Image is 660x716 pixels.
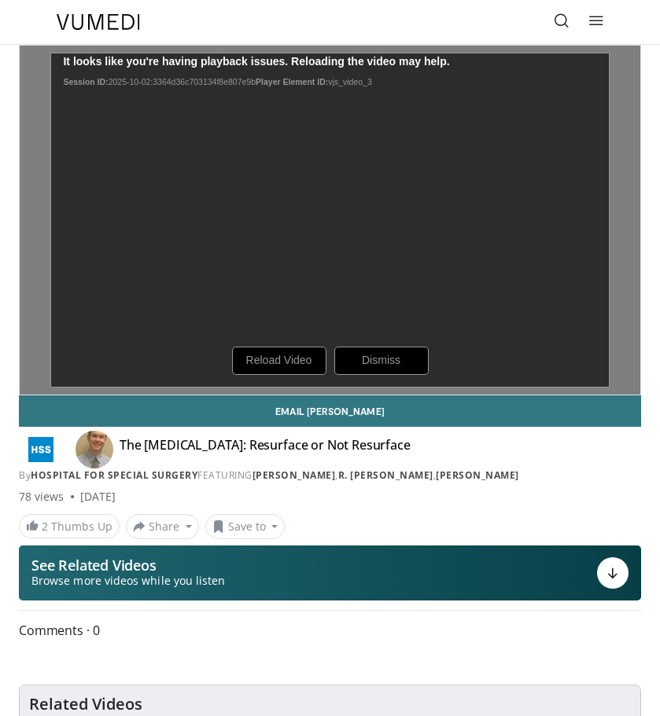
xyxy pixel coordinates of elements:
[253,468,336,482] a: [PERSON_NAME]
[31,468,197,482] a: Hospital for Special Surgery
[126,514,199,539] button: Share
[31,573,225,589] span: Browse more videos while you listen
[19,620,641,641] span: Comments 0
[80,489,116,505] div: [DATE]
[31,557,225,573] p: See Related Videos
[19,545,641,600] button: See Related Videos Browse more videos while you listen
[19,489,65,505] span: 78 views
[19,468,641,483] div: By FEATURING , ,
[436,468,519,482] a: [PERSON_NAME]
[205,514,286,539] button: Save to
[29,695,142,714] h4: Related Videos
[19,514,120,538] a: 2 Thumbs Up
[19,395,641,427] a: Email [PERSON_NAME]
[120,437,411,462] h4: The [MEDICAL_DATA]: Resurface or Not Resurface
[19,437,63,462] img: Hospital for Special Surgery
[76,431,113,468] img: Avatar
[57,14,140,30] img: VuMedi Logo
[42,519,48,534] span: 2
[338,468,433,482] a: R. [PERSON_NAME]
[20,46,640,395] video-js: Video Player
